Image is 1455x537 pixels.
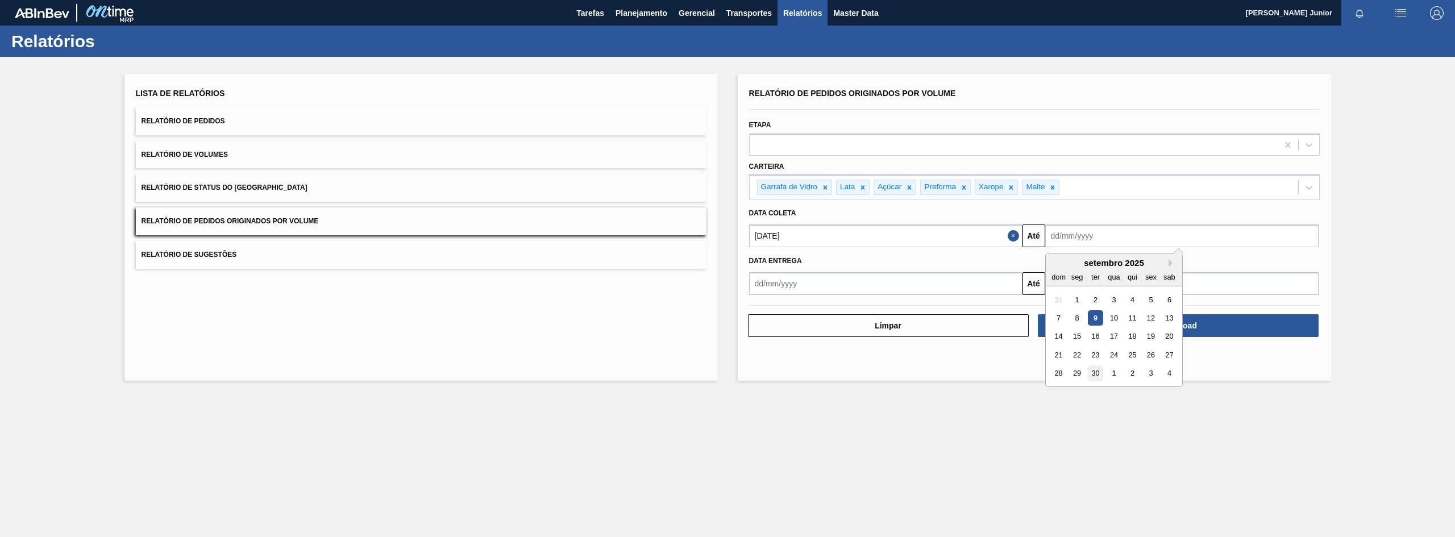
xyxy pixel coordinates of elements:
div: Choose domingo, 14 de setembro de 2025 [1051,329,1066,344]
button: Relatório de Volumes [136,141,706,169]
div: dom [1051,269,1066,285]
input: dd/mm/yyyy [749,224,1022,247]
div: Choose terça-feira, 23 de setembro de 2025 [1087,347,1103,363]
div: Choose sábado, 6 de setembro de 2025 [1161,292,1177,307]
label: Carteira [749,163,784,170]
div: Choose terça-feira, 2 de setembro de 2025 [1087,292,1103,307]
div: Choose domingo, 21 de setembro de 2025 [1051,347,1066,363]
div: Choose quarta-feira, 24 de setembro de 2025 [1106,347,1121,363]
div: Choose sábado, 4 de outubro de 2025 [1161,366,1177,381]
span: Relatório de Sugestões [142,251,237,259]
img: userActions [1394,6,1407,20]
div: Choose segunda-feira, 29 de setembro de 2025 [1069,366,1084,381]
button: Next Month [1169,259,1177,267]
div: sex [1143,269,1158,285]
button: Relatório de Sugestões [136,241,706,269]
div: Choose sexta-feira, 3 de outubro de 2025 [1143,366,1158,381]
div: Choose quarta-feira, 17 de setembro de 2025 [1106,329,1121,344]
span: Tarefas [576,6,604,20]
div: Choose segunda-feira, 15 de setembro de 2025 [1069,329,1084,344]
div: Choose sábado, 27 de setembro de 2025 [1161,347,1177,363]
button: Relatório de Status do [GEOGRAPHIC_DATA] [136,174,706,202]
div: Garrafa de Vidro [758,180,820,194]
span: Relatório de Status do [GEOGRAPHIC_DATA] [142,184,307,192]
span: Lista de Relatórios [136,89,225,98]
div: Açúcar [874,180,903,194]
div: Choose sábado, 20 de setembro de 2025 [1161,329,1177,344]
div: month 2025-09 [1049,290,1178,382]
button: Close [1008,224,1022,247]
input: dd/mm/yyyy [749,272,1022,295]
div: Choose segunda-feira, 8 de setembro de 2025 [1069,310,1084,326]
div: Choose quinta-feira, 4 de setembro de 2025 [1124,292,1140,307]
div: Choose terça-feira, 30 de setembro de 2025 [1087,366,1103,381]
div: ter [1087,269,1103,285]
div: Choose sexta-feira, 5 de setembro de 2025 [1143,292,1158,307]
button: Até [1022,272,1045,295]
div: Choose quinta-feira, 2 de outubro de 2025 [1124,366,1140,381]
div: Choose domingo, 7 de setembro de 2025 [1051,310,1066,326]
div: qui [1124,269,1140,285]
button: Limpar [748,314,1029,337]
img: TNhmsLtSVTkK8tSr43FrP2fwEKptu5GPRR3wAAAABJRU5ErkJggg== [15,8,69,18]
button: Notificações [1341,5,1378,21]
span: Data coleta [749,209,796,217]
span: Master Data [833,6,878,20]
div: qua [1106,269,1121,285]
div: Xarope [975,180,1005,194]
button: Download [1038,314,1319,337]
div: Choose sexta-feira, 26 de setembro de 2025 [1143,347,1158,363]
input: dd/mm/yyyy [1045,224,1319,247]
div: Choose segunda-feira, 22 de setembro de 2025 [1069,347,1084,363]
span: Relatório de Volumes [142,151,228,159]
div: Choose sexta-feira, 19 de setembro de 2025 [1143,329,1158,344]
div: Choose quarta-feira, 1 de outubro de 2025 [1106,366,1121,381]
div: Choose terça-feira, 9 de setembro de 2025 [1087,310,1103,326]
div: Preforma [921,180,958,194]
button: Relatório de Pedidos Originados por Volume [136,207,706,235]
div: sab [1161,269,1177,285]
button: Até [1022,224,1045,247]
div: Choose sábado, 13 de setembro de 2025 [1161,310,1177,326]
span: Transportes [726,6,772,20]
div: Not available domingo, 31 de agosto de 2025 [1051,292,1066,307]
div: Choose quinta-feira, 25 de setembro de 2025 [1124,347,1140,363]
div: setembro 2025 [1046,258,1182,268]
div: Choose domingo, 28 de setembro de 2025 [1051,366,1066,381]
label: Etapa [749,121,771,129]
div: Choose terça-feira, 16 de setembro de 2025 [1087,329,1103,344]
div: Choose segunda-feira, 1 de setembro de 2025 [1069,292,1084,307]
div: Choose quarta-feira, 3 de setembro de 2025 [1106,292,1121,307]
h1: Relatórios [11,35,213,48]
span: Relatório de Pedidos Originados por Volume [749,89,956,98]
div: Choose quinta-feira, 11 de setembro de 2025 [1124,310,1140,326]
div: seg [1069,269,1084,285]
div: Malte [1022,180,1046,194]
div: Choose sexta-feira, 12 de setembro de 2025 [1143,310,1158,326]
button: Relatório de Pedidos [136,107,706,135]
div: Choose quarta-feira, 10 de setembro de 2025 [1106,310,1121,326]
span: Data entrega [749,257,802,265]
span: Relatório de Pedidos [142,117,225,125]
span: Relatório de Pedidos Originados por Volume [142,217,319,225]
img: Logout [1430,6,1444,20]
div: Lata [837,180,857,194]
span: Planejamento [616,6,667,20]
span: Relatórios [783,6,822,20]
span: Gerencial [679,6,715,20]
div: Choose quinta-feira, 18 de setembro de 2025 [1124,329,1140,344]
